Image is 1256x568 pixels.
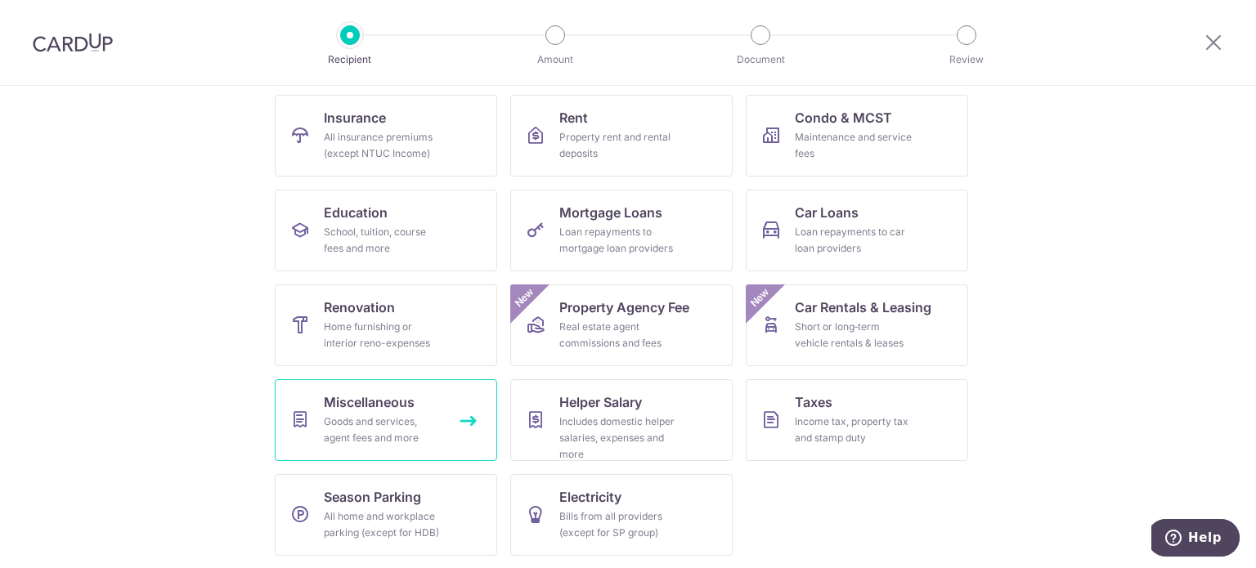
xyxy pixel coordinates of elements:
[324,297,395,317] span: Renovation
[559,319,677,351] div: Real estate agent commissions and fees
[324,508,442,541] div: All home and workplace parking (except for HDB)
[510,190,733,271] a: Mortgage LoansLoan repayments to mortgage loan providers
[289,51,410,68] p: Recipient
[324,414,442,446] div: Goods and services, agent fees and more
[510,379,733,461] a: Helper SalaryIncludes domestic helper salaries, expenses and more
[324,224,442,257] div: School, tuition, course fees and more
[511,284,538,311] span: New
[510,95,733,177] a: RentProperty rent and rental deposits
[795,297,931,317] span: Car Rentals & Leasing
[906,51,1027,68] p: Review
[275,190,497,271] a: EducationSchool, tuition, course fees and more
[795,108,892,127] span: Condo & MCST
[324,487,421,507] span: Season Parking
[510,474,733,556] a: ElectricityBills from all providers (except for SP group)
[795,414,913,446] div: Income tax, property tax and stamp duty
[559,508,677,541] div: Bills from all providers (except for SP group)
[795,203,859,222] span: Car Loans
[324,203,388,222] span: Education
[1151,519,1240,560] iframe: Opens a widget where you can find more information
[510,284,733,366] a: Property Agency FeeReal estate agent commissions and feesNew
[37,11,70,26] span: Help
[700,51,821,68] p: Document
[275,474,497,556] a: Season ParkingAll home and workplace parking (except for HDB)
[495,51,616,68] p: Amount
[559,129,677,162] div: Property rent and rental deposits
[275,379,497,461] a: MiscellaneousGoods and services, agent fees and more
[559,414,677,463] div: Includes domestic helper salaries, expenses and more
[747,284,774,311] span: New
[324,129,442,162] div: All insurance premiums (except NTUC Income)
[559,487,621,507] span: Electricity
[795,319,913,351] div: Short or long‑term vehicle rentals & leases
[795,392,832,412] span: Taxes
[795,224,913,257] div: Loan repayments to car loan providers
[275,95,497,177] a: InsuranceAll insurance premiums (except NTUC Income)
[275,284,497,366] a: RenovationHome furnishing or interior reno-expenses
[795,129,913,162] div: Maintenance and service fees
[559,224,677,257] div: Loan repayments to mortgage loan providers
[746,190,968,271] a: Car LoansLoan repayments to car loan providers
[746,95,968,177] a: Condo & MCSTMaintenance and service fees
[559,392,642,412] span: Helper Salary
[324,108,386,127] span: Insurance
[559,203,662,222] span: Mortgage Loans
[559,108,588,127] span: Rent
[33,33,113,52] img: CardUp
[324,392,415,412] span: Miscellaneous
[746,379,968,461] a: TaxesIncome tax, property tax and stamp duty
[746,284,968,366] a: Car Rentals & LeasingShort or long‑term vehicle rentals & leasesNew
[559,297,689,317] span: Property Agency Fee
[324,319,442,351] div: Home furnishing or interior reno-expenses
